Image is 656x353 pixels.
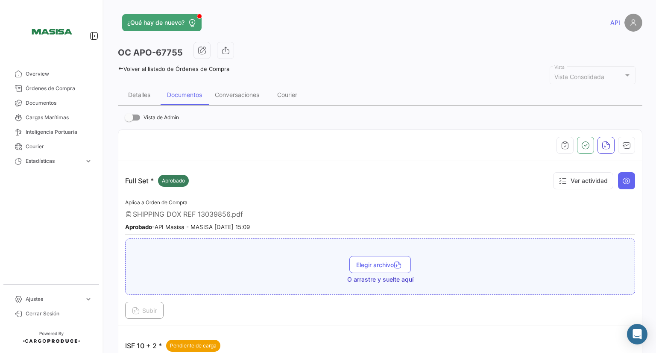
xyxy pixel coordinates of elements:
[624,14,642,32] img: placeholder-user.png
[26,85,92,92] span: Órdenes de Compra
[167,91,202,98] div: Documentos
[7,125,96,139] a: Inteligencia Portuaria
[133,210,243,218] span: SHIPPING DOX REF 13039856.pdf
[7,81,96,96] a: Órdenes de Compra
[215,91,259,98] div: Conversaciones
[7,110,96,125] a: Cargas Marítimas
[143,112,179,123] span: Vista de Admin
[7,139,96,154] a: Courier
[277,91,297,98] div: Courier
[85,295,92,303] span: expand_more
[125,199,187,206] span: Aplica a Orden de Compra
[610,18,620,27] span: API
[553,172,613,189] button: Ver actividad
[125,340,220,352] p: ISF 10 + 2 *
[162,177,185,185] span: Aprobado
[7,67,96,81] a: Overview
[26,310,92,318] span: Cerrar Sesión
[128,91,150,98] div: Detalles
[125,224,250,230] small: - API Masisa - MASISA [DATE] 15:09
[118,65,229,72] a: Volver al listado de Órdenes de Compra
[30,10,73,53] img: 15387c4c-e724-47f0-87bd-6411474a3e21.png
[125,175,189,187] p: Full Set *
[125,224,152,230] b: Aprobado
[26,70,92,78] span: Overview
[127,18,184,27] span: ¿Qué hay de nuevo?
[118,47,183,59] h3: OC APO-67755
[349,256,411,273] button: Elegir archivo
[26,143,92,150] span: Courier
[26,295,81,303] span: Ajustes
[132,307,157,314] span: Subir
[170,342,217,350] span: Pendiente de carga
[356,261,404,268] span: Elegir archivo
[7,96,96,110] a: Documentos
[85,157,92,165] span: expand_more
[122,14,202,31] button: ¿Qué hay de nuevo?
[125,302,164,319] button: Subir
[554,73,604,80] mat-select-trigger: Vista Consolidada
[26,114,92,121] span: Cargas Marítimas
[627,324,647,344] div: Abrir Intercom Messenger
[26,99,92,107] span: Documentos
[26,157,81,165] span: Estadísticas
[26,128,92,136] span: Inteligencia Portuaria
[347,275,413,284] span: O arrastre y suelte aquí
